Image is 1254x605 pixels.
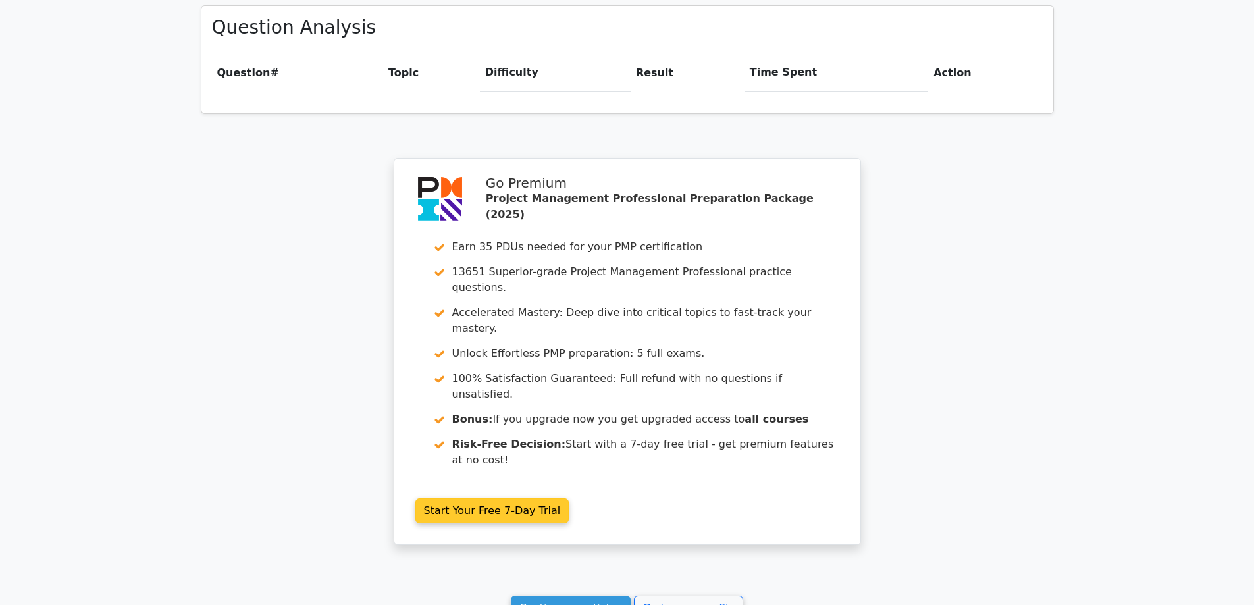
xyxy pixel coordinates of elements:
span: Question [217,66,271,79]
th: # [212,54,383,92]
th: Difficulty [480,54,631,92]
th: Result [631,54,745,92]
th: Action [928,54,1042,92]
h3: Question Analysis [212,16,1043,39]
th: Time Spent [745,54,928,92]
a: Start Your Free 7-Day Trial [415,498,569,523]
th: Topic [383,54,480,92]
